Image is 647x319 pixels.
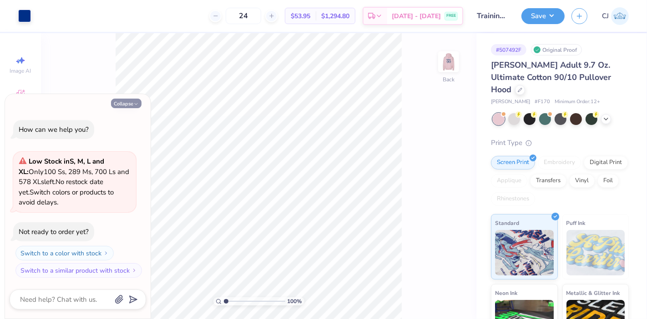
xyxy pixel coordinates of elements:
[566,218,586,228] span: Puff Ink
[566,230,625,275] img: Puff Ink
[291,11,310,21] span: $53.95
[443,75,455,84] div: Back
[288,297,302,305] span: 100 %
[19,177,103,197] span: No restock date yet.
[226,8,261,24] input: – –
[555,98,600,106] span: Minimum Order: 12 +
[491,138,629,148] div: Print Type
[446,13,456,19] span: FREE
[491,174,527,188] div: Applique
[491,60,611,95] span: [PERSON_NAME] Adult 9.7 Oz. Ultimate Cotton 90/10 Pullover Hood
[491,98,530,106] span: [PERSON_NAME]
[131,268,137,273] img: Switch to a similar product with stock
[495,288,517,298] span: Neon Ink
[15,246,114,260] button: Switch to a color with stock
[538,156,581,169] div: Embroidery
[535,98,550,106] span: # F170
[321,11,349,21] span: $1,294.80
[597,174,619,188] div: Foil
[491,192,535,206] div: Rhinestones
[15,263,142,278] button: Switch to a similar product with stock
[611,7,629,25] img: Carljude Jashper Liwanag
[19,227,89,236] div: Not ready to order yet?
[10,67,31,75] span: Image AI
[19,125,89,134] div: How can we help you?
[103,250,109,256] img: Switch to a color with stock
[569,174,595,188] div: Vinyl
[491,44,526,55] div: # 507492F
[19,157,104,176] strong: Low Stock in S, M, L and XL :
[530,174,566,188] div: Transfers
[111,99,142,108] button: Collapse
[491,156,535,169] div: Screen Print
[440,53,458,71] img: Back
[521,8,565,24] button: Save
[566,288,620,298] span: Metallic & Glitter Ink
[602,7,629,25] a: CJ
[602,11,609,21] span: CJ
[470,7,515,25] input: Untitled Design
[19,157,129,207] span: Only 100 Ss, 289 Ms, 700 Ls and 578 XLs left. Switch colors or products to avoid delays.
[495,218,519,228] span: Standard
[531,44,582,55] div: Original Proof
[392,11,441,21] span: [DATE] - [DATE]
[584,156,628,169] div: Digital Print
[495,230,554,275] img: Standard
